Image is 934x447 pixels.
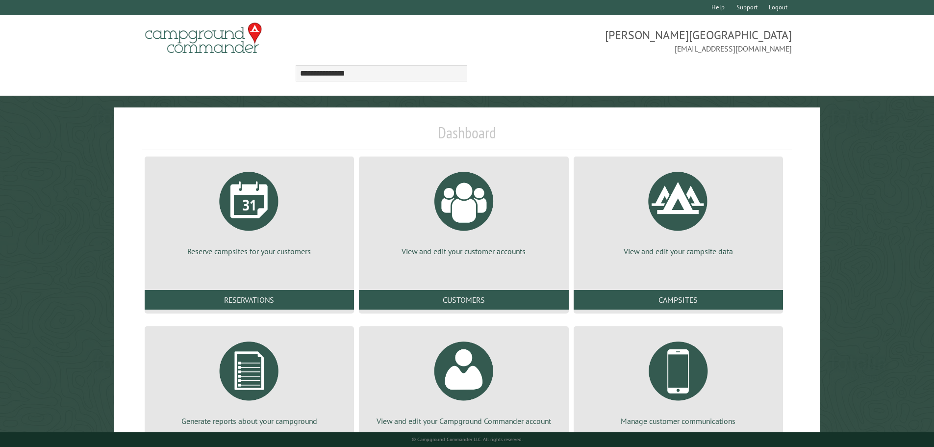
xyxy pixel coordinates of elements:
[412,436,523,443] small: © Campground Commander LLC. All rights reserved.
[467,27,792,54] span: [PERSON_NAME][GEOGRAPHIC_DATA] [EMAIL_ADDRESS][DOMAIN_NAME]
[585,164,771,257] a: View and edit your campsite data
[156,334,342,426] a: Generate reports about your campground
[585,334,771,426] a: Manage customer communications
[585,416,771,426] p: Manage customer communications
[371,334,556,426] a: View and edit your Campground Commander account
[156,246,342,257] p: Reserve campsites for your customers
[371,246,556,257] p: View and edit your customer accounts
[145,290,354,310] a: Reservations
[371,164,556,257] a: View and edit your customer accounts
[156,164,342,257] a: Reserve campsites for your customers
[359,290,568,310] a: Customers
[142,123,792,150] h1: Dashboard
[142,19,265,57] img: Campground Commander
[585,246,771,257] p: View and edit your campsite data
[371,416,556,426] p: View and edit your Campground Commander account
[574,290,783,310] a: Campsites
[156,416,342,426] p: Generate reports about your campground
